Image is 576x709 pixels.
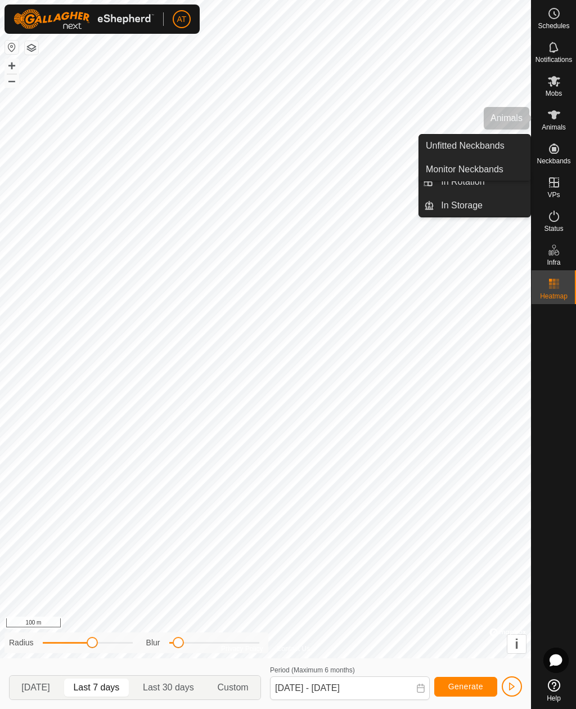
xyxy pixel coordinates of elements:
button: i [507,635,526,653]
a: In Storage [434,194,530,217]
a: Monitor Neckbands [419,158,530,181]
button: Reset Map [5,41,19,54]
button: Generate [434,677,497,697]
a: Help [532,675,576,706]
span: Status [544,225,563,232]
span: In Rotation [441,175,484,189]
span: Unfitted Neckbands [426,139,505,153]
label: Blur [146,637,160,649]
span: VPs [547,191,560,198]
span: Mobs [546,90,562,97]
span: Monitor Neckbands [426,163,503,176]
li: In Rotation [419,171,530,193]
span: AT [177,14,187,25]
span: Last 7 days [73,681,119,694]
button: Map Layers [25,41,38,55]
span: Animals [542,124,566,131]
span: Generate [448,682,483,691]
span: Last 30 days [143,681,194,694]
span: i [515,636,519,652]
span: Custom [218,681,249,694]
span: Schedules [538,23,569,29]
span: Neckbands [537,158,570,164]
span: Notifications [535,56,572,63]
span: Heatmap [540,293,568,300]
li: In Storage [419,194,530,217]
a: Unfitted Neckbands [419,135,530,157]
span: [DATE] [21,681,49,694]
a: Privacy Policy [221,644,263,654]
a: Contact Us [277,644,310,654]
button: + [5,59,19,73]
span: Help [547,695,561,702]
label: Radius [9,637,34,649]
span: Infra [547,259,560,266]
span: In Storage [441,199,483,212]
img: Gallagher Logo [13,9,154,29]
a: In Rotation [434,171,530,193]
label: Period (Maximum 6 months) [270,666,355,674]
button: – [5,74,19,87]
